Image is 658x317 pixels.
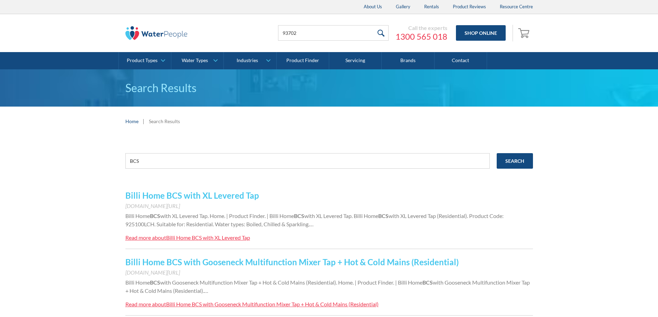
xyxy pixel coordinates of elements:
strong: BCS [294,212,304,219]
div: Search Results [149,118,180,125]
div: Water Types [182,58,208,63]
a: Servicing [329,52,382,69]
h1: Search Results [125,80,533,96]
input: Search products [278,25,389,41]
div: Industries [237,58,258,63]
a: Billi Home BCS with Gooseneck Multifunction Mixer Tap + Hot & Cold Mains (Residential) [125,257,459,267]
span: with Gooseneck Multifunction Mixer Tap + Hot & Cold Mains (Residential). [125,279,530,294]
img: The Water People [125,26,188,40]
strong: BCS [422,279,433,286]
iframe: podium webchat widget prompt [541,208,658,291]
a: Read more aboutBilli Home BCS with Gooseneck Multifunction Mixer Tap + Hot & Cold Mains (Resident... [125,300,379,308]
strong: BCS [378,212,389,219]
span: Billi Home [125,279,150,286]
a: Billi Home BCS with XL Levered Tap [125,190,259,200]
a: Industries [224,52,276,69]
span: with XL Levered Tap. Billi Home [304,212,378,219]
input: Search [497,153,533,169]
span: with Gooseneck Multifunction Mixer Tap + Hot & Cold Mains (Residential). Home. | Product Finder. ... [160,279,422,286]
input: e.g. chilled water cooler [125,153,490,169]
div: [DOMAIN_NAME][URL] [125,202,533,210]
a: Home [125,118,139,125]
iframe: podium webchat widget bubble [589,283,658,317]
div: [DOMAIN_NAME][URL] [125,268,533,277]
div: Call the experts [395,24,447,31]
strong: BCS [150,279,160,286]
span: with XL Levered Tap (Residential). Product Code: 925100LCH. Suitable for: Residential. Water type... [125,212,504,227]
a: Shop Online [456,25,506,41]
div: | [142,117,145,125]
a: 1300 565 018 [395,31,447,42]
a: Water Types [171,52,223,69]
a: Contact [435,52,487,69]
div: Read more about [125,301,166,307]
div: Billi Home BCS with XL Levered Tap [166,234,250,241]
a: Product Finder [277,52,329,69]
span: … [204,287,208,294]
img: shopping cart [518,27,531,38]
div: Read more about [125,234,166,241]
a: Brands [382,52,434,69]
div: Billi Home BCS with Gooseneck Multifunction Mixer Tap + Hot & Cold Mains (Residential) [166,301,379,307]
a: Open empty cart [516,25,533,41]
span: Billi Home [125,212,150,219]
div: Product Types [127,58,158,63]
span: with XL Levered Tap. Home. | Product Finder. | Billi Home [160,212,294,219]
span: … [309,221,314,227]
strong: BCS [150,212,160,219]
a: Read more aboutBilli Home BCS with XL Levered Tap [125,234,250,242]
a: Product Types [119,52,171,69]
